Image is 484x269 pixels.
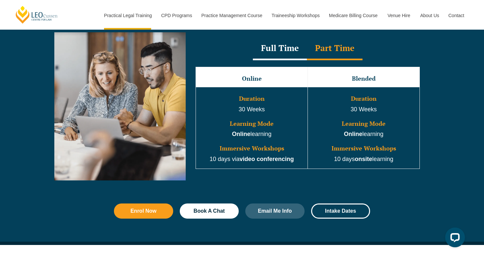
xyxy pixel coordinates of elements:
a: Intake Dates [311,203,370,219]
p: 10 days via [197,155,307,164]
a: Medicare Billing Course [324,1,383,30]
p: learning [197,130,307,139]
h3: Learning Mode [197,121,307,127]
a: Contact [444,1,469,30]
div: Part Time [307,37,363,60]
strong: video conferencing [240,156,294,162]
a: [PERSON_NAME] Centre for Law [15,5,59,24]
strong: Online [344,131,362,137]
a: CPD Programs [156,1,196,30]
p: 30 Weeks [309,105,419,114]
a: Practice Management Course [197,1,267,30]
h3: Immersive Workshops [309,145,419,152]
a: Traineeship Workshops [267,1,324,30]
p: 10 days learning [309,155,419,164]
a: Book A Chat [180,203,239,219]
h3: Duration [309,95,419,102]
a: Venue Hire [383,1,415,30]
span: Email Me Info [258,208,292,214]
h3: Blended [309,75,419,82]
strong: onsite [355,156,372,162]
span: Book A Chat [194,208,225,214]
p: 30 Weeks [197,105,307,114]
h3: Immersive Workshops [197,145,307,152]
a: Enrol Now [114,203,173,219]
p: learning [309,130,419,139]
a: Practical Legal Training [99,1,156,30]
a: Email Me Info [245,203,305,219]
strong: Online [232,131,250,137]
div: Full Time [253,37,307,60]
span: Enrol Now [130,208,156,214]
span: Intake Dates [325,208,356,214]
iframe: LiveChat chat widget [440,225,468,253]
h3: Online [197,75,307,82]
h3: Learning Mode [309,121,419,127]
a: About Us [415,1,444,30]
h3: Duration [197,95,307,102]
